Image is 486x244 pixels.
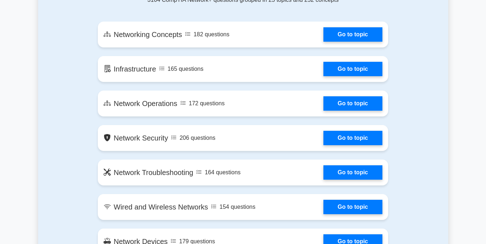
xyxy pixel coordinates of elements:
[323,200,382,214] a: Go to topic
[323,62,382,76] a: Go to topic
[323,131,382,145] a: Go to topic
[323,27,382,42] a: Go to topic
[323,165,382,180] a: Go to topic
[323,96,382,111] a: Go to topic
